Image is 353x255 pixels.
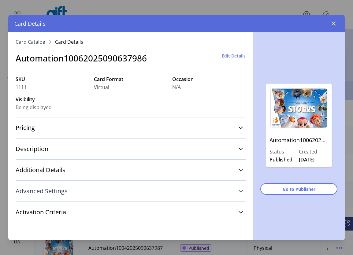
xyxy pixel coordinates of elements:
span: [DATE] [299,156,314,163]
span: Card Details [14,20,46,28]
a: Advanced Settings [16,184,246,198]
a: Activation Criteria [16,205,246,219]
label: Created [299,148,328,155]
button: Go to Publisher [260,183,337,195]
span: Go to Publisher [268,186,329,192]
label: Visibility [16,96,89,103]
span: Card Details [55,39,83,44]
button: Edit Details [222,53,246,59]
a: Additional Details [16,163,246,177]
span: Pricing [16,125,35,131]
span: Virtual [94,83,109,91]
label: Card Format [94,76,167,83]
span: Additional Details [16,167,65,173]
span: Published [269,156,292,163]
span: Advanced Settings [16,188,68,194]
span: Being displayed [16,104,52,111]
label: SKU [16,76,89,83]
a: Description [16,142,246,156]
a: Card Catalog [16,39,45,44]
p: Automation10062025090637986 [269,132,328,148]
span: N/A [172,83,181,91]
h3: Automation10062025090637986 [16,52,147,65]
img: Automation10062025090637986 [269,87,328,129]
label: Status [269,148,299,155]
a: Pricing [16,121,246,135]
span: Activation Criteria [16,209,66,215]
label: Occasion [172,76,246,83]
span: Description [16,146,48,152]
